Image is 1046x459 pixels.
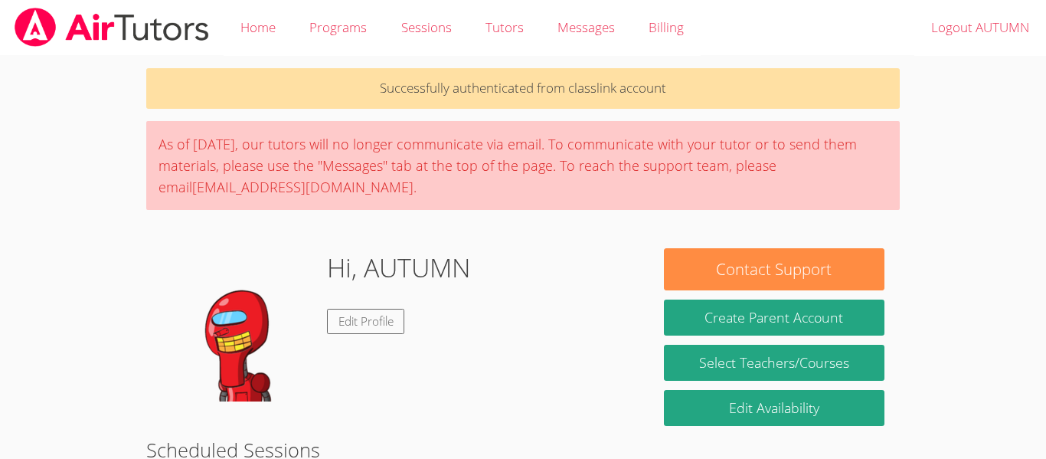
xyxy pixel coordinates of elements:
p: Successfully authenticated from classlink account [146,68,900,109]
img: default.png [162,248,315,402]
button: Create Parent Account [664,300,884,336]
a: Edit Availability [664,390,884,426]
a: Select Teachers/Courses [664,345,884,381]
img: airtutors_banner-c4298cdbf04f3fff15de1276eac7730deb9818008684d7c2e4769d2f7ddbe033.png [13,8,211,47]
span: Messages [557,18,615,36]
div: As of [DATE], our tutors will no longer communicate via email. To communicate with your tutor or ... [146,121,900,210]
button: Contact Support [664,248,884,290]
h1: Hi, AUTUMN [327,248,471,287]
a: Edit Profile [327,309,405,334]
